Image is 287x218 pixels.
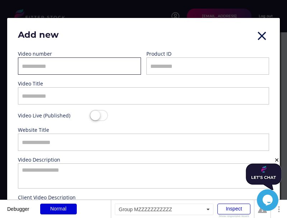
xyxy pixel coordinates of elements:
div: Client Video Description [18,194,90,201]
div: Show responsive boxes [217,215,250,218]
div: Video Description [18,156,90,163]
div: Website Title [18,126,90,134]
div: Debugger [7,200,29,212]
div: Video Title [18,80,90,87]
div: Video number [18,50,90,57]
iframe: chat widget [257,189,280,211]
div: Group MZZZZZZZZZZZ [115,204,213,215]
div: Add new [18,29,90,45]
button: close [255,29,269,43]
div: Normal [40,204,77,214]
iframe: chat widget [246,157,282,190]
div: Video Live (Published) [18,112,90,119]
div: Product ID [146,50,218,57]
div: Inspect [217,204,250,214]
